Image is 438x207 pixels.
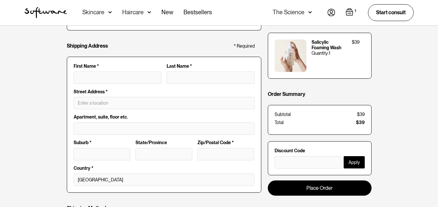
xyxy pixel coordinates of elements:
[25,7,67,18] img: Software Logo
[308,9,312,16] img: arrow down
[312,40,346,51] div: Salicylic Foaming Wash
[74,140,130,145] label: Suburb *
[275,148,365,154] label: Discount Code
[344,156,365,168] button: Apply Discount
[25,7,67,18] a: home
[82,9,104,16] div: Skincare
[268,91,305,97] h4: Order Summary
[108,9,112,16] img: arrow down
[357,112,365,117] div: $39
[122,9,144,16] div: Haircare
[67,43,108,49] h4: Shipping Address
[268,180,372,196] a: Place Order
[368,4,414,21] a: Start consult
[197,140,254,145] label: Zip/Postal Code *
[275,112,291,117] div: Subtotal
[275,120,284,125] div: Total
[136,140,192,145] label: State/Province
[356,120,365,125] div: $39
[234,43,255,49] div: * Required
[346,8,358,17] a: Open cart containing 1 items
[74,166,255,171] label: Country *
[312,51,329,56] div: Quantity:
[148,9,151,16] img: arrow down
[329,51,330,56] div: 1
[74,63,161,69] label: First Name *
[273,9,304,16] div: The Science
[167,63,255,69] label: Last Name *
[353,8,358,14] div: 1
[74,89,255,95] label: Street Address *
[74,114,255,120] label: Apartment, suite, floor etc.
[352,40,360,45] div: $39
[74,97,255,109] input: Enter a location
